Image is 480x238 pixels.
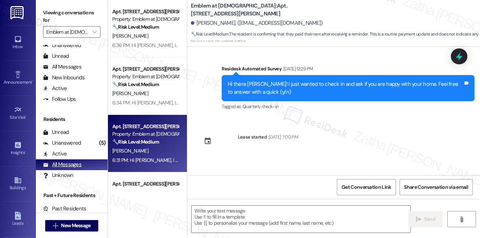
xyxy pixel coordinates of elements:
span: [PERSON_NAME] [112,148,148,154]
span: • [32,79,33,84]
div: Apt. [STREET_ADDRESS][PERSON_NAME] [112,180,179,188]
span: • [26,114,27,119]
div: Unread [43,52,69,60]
button: Share Conversation via email [400,179,473,195]
div: Past Residents [43,205,86,213]
div: Lease started [238,133,267,141]
input: All communities [46,26,89,38]
div: [DATE] 7:00 PM [267,133,298,141]
span: : The resident is confirming that they paid their rent after receiving a reminder. This is a rout... [191,31,480,46]
a: Leads [4,210,32,229]
div: Property: Emblem at [DEMOGRAPHIC_DATA] [112,73,179,80]
button: Get Conversation Link [337,179,396,195]
strong: 🔧 Risk Level: Medium [112,139,159,145]
div: Residents [36,116,108,123]
span: [PERSON_NAME] [112,90,148,97]
span: Send [424,215,435,223]
div: Apt. [STREET_ADDRESS][PERSON_NAME] [112,8,179,15]
a: Buildings [4,174,32,193]
div: Follow Ups [43,95,76,103]
strong: 🔧 Risk Level: Medium [112,81,159,88]
button: New Message [45,220,98,232]
div: Unanswered [43,42,81,49]
div: New Inbounds [43,74,85,81]
div: Active [43,150,67,158]
strong: 🔧 Risk Level: Medium [191,31,229,37]
div: All Messages [43,161,81,168]
img: ResiDesk Logo [10,6,25,19]
div: Property: Emblem at [DEMOGRAPHIC_DATA] [112,15,179,23]
div: (5) [97,137,108,149]
i:  [416,216,421,222]
b: Emblem at [DEMOGRAPHIC_DATA]: Apt. [STREET_ADDRESS][PERSON_NAME] [191,2,334,18]
div: Unread [43,129,69,136]
span: • [25,149,26,154]
a: Site Visit • [4,104,32,123]
span: [PERSON_NAME] [112,33,148,39]
i:  [93,29,97,35]
div: Unknown [43,172,74,179]
div: Past + Future Residents [36,192,108,199]
div: [DATE] 12:29 PM [282,65,313,73]
div: Active [43,85,67,92]
div: Apt. [STREET_ADDRESS][PERSON_NAME] [112,123,179,130]
a: Insights • [4,139,32,158]
div: Property: Emblem at [DEMOGRAPHIC_DATA] [112,130,179,138]
div: Apt. [STREET_ADDRESS][PERSON_NAME] [112,65,179,73]
div: Tagged as: [222,101,475,112]
label: Viewing conversations for [43,7,100,26]
div: Hi there [PERSON_NAME]! I just wanted to check in and ask if you are happy with your home. Feel f... [228,80,463,96]
a: Inbox [4,33,32,52]
button: Send [408,211,443,227]
span: Quarterly check-in [243,103,278,109]
span: Share Conversation via email [404,183,468,191]
strong: 🔧 Risk Level: Medium [112,24,159,30]
div: Residesk Automated Survey [222,65,475,75]
div: Unanswered [43,139,81,147]
div: [PERSON_NAME]. ([EMAIL_ADDRESS][DOMAIN_NAME]) [191,19,323,27]
span: New Message [61,222,90,229]
i:  [459,216,464,222]
i:  [53,223,58,229]
span: Get Conversation Link [342,183,391,191]
div: All Messages [43,63,81,71]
